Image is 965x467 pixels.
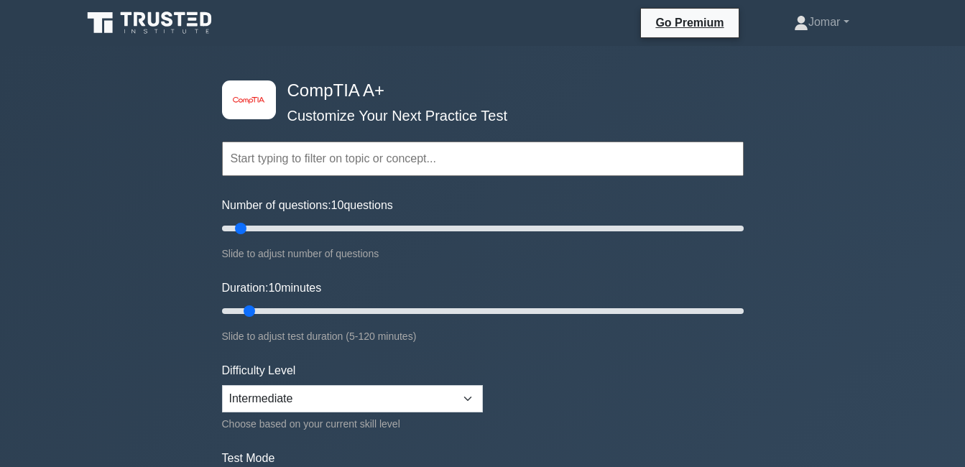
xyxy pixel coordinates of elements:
[222,362,296,379] label: Difficulty Level
[331,199,344,211] span: 10
[222,142,744,176] input: Start typing to filter on topic or concept...
[222,450,744,467] label: Test Mode
[222,279,322,297] label: Duration: minutes
[647,14,732,32] a: Go Premium
[759,8,884,37] a: Jomar
[222,415,483,433] div: Choose based on your current skill level
[222,245,744,262] div: Slide to adjust number of questions
[222,197,393,214] label: Number of questions: questions
[222,328,744,345] div: Slide to adjust test duration (5-120 minutes)
[268,282,281,294] span: 10
[282,80,673,101] h4: CompTIA A+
